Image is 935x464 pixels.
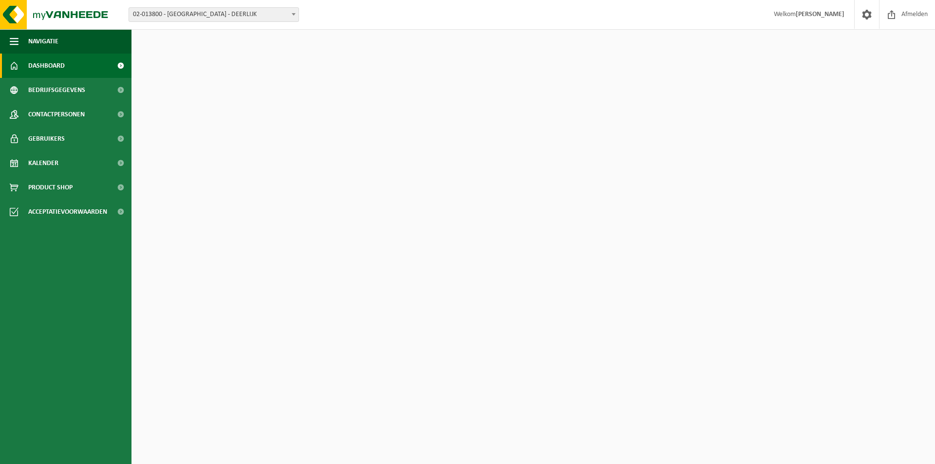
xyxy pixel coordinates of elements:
[129,8,299,21] span: 02-013800 - BLUE WOODS HOTEL - DEERLIJK
[796,11,844,18] strong: [PERSON_NAME]
[28,151,58,175] span: Kalender
[129,7,299,22] span: 02-013800 - BLUE WOODS HOTEL - DEERLIJK
[28,175,73,200] span: Product Shop
[28,200,107,224] span: Acceptatievoorwaarden
[28,78,85,102] span: Bedrijfsgegevens
[28,102,85,127] span: Contactpersonen
[28,54,65,78] span: Dashboard
[28,127,65,151] span: Gebruikers
[28,29,58,54] span: Navigatie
